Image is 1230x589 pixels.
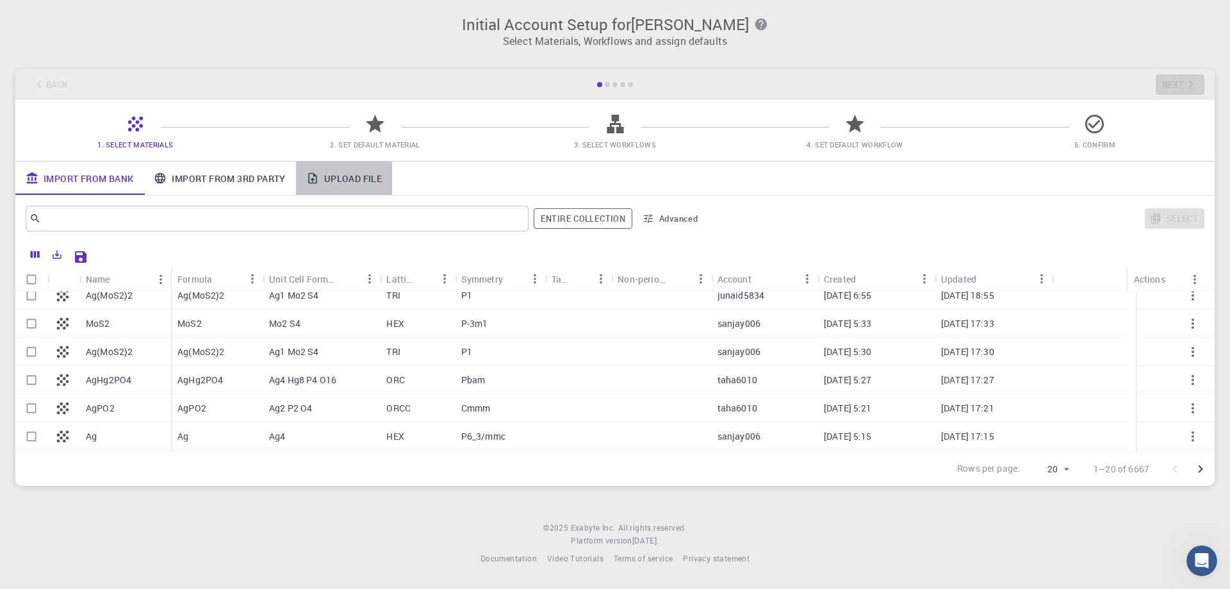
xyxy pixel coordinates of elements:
p: Rows per page: [957,462,1020,477]
div: Formula [171,267,263,292]
span: Terms of service [614,553,673,563]
p: Ag1 Mo2 S4 [269,289,319,302]
span: 2. Set Default Material [330,140,420,149]
p: [DATE] 17:27 [941,374,994,386]
p: Ag4 [269,430,285,443]
div: Created [817,267,935,292]
button: Sort [751,269,772,289]
div: Name [79,267,171,292]
button: Sort [570,269,591,289]
div: Account [717,267,751,292]
div: Name [86,267,110,292]
a: Terms of service [614,552,673,565]
span: Platform version [571,535,632,547]
p: AgHg2PO4 [86,374,131,386]
span: 4. Set Default Workflow [807,140,903,149]
span: Filter throughout whole library including sets (folders) [534,208,632,229]
a: Documentation [480,552,537,565]
p: sanjay006 [717,317,760,330]
span: Support [26,9,72,21]
button: Menu [914,269,935,289]
p: junaid5834 [717,289,765,302]
button: Sort [670,269,691,289]
p: Ag(MoS2)2 [86,289,133,302]
p: [DATE] 5:33 [824,317,872,330]
div: Icon [47,267,79,292]
p: HEX [386,317,404,330]
div: Symmetry [455,267,545,292]
div: Symmetry [461,267,503,292]
span: Privacy statement [683,553,750,563]
button: Sort [110,269,131,290]
p: [DATE] 5:27 [824,374,872,386]
span: 1. Select Materials [97,140,173,149]
p: ORC [386,374,404,386]
p: Ag [86,430,97,443]
div: Account [711,267,817,292]
p: taha6010 [717,374,757,386]
p: Pbam [461,374,486,386]
div: Unit Cell Formula [263,267,380,292]
span: © 2025 [543,522,570,535]
p: Ag4 Hg8 P4 O16 [269,374,336,386]
a: Import From 3rd Party [143,162,295,195]
div: Lattice [386,267,413,292]
div: Formula [177,267,212,292]
p: [DATE] 17:30 [941,345,994,358]
button: Menu [242,269,263,289]
p: AgPO2 [86,402,115,415]
p: TRI [386,289,400,302]
p: 1–20 of 6667 [1094,463,1149,476]
p: MoS2 [86,317,110,330]
button: Menu [1031,269,1052,289]
button: Export [46,244,68,265]
button: Menu [797,269,817,289]
p: taha6010 [717,402,757,415]
p: P-3m1 [461,317,488,330]
p: [DATE] 17:33 [941,317,994,330]
p: [DATE] 5:30 [824,345,872,358]
p: P6_3/mmc [461,430,505,443]
button: Sort [856,269,876,289]
p: P1 [461,289,472,302]
a: Upload File [296,162,392,195]
a: Import From Bank [15,162,143,195]
button: Advanced [637,208,704,229]
div: 20 [1025,460,1073,479]
p: MoS2 [177,317,202,330]
button: Menu [1185,269,1205,290]
span: [DATE] . [632,535,659,545]
p: [DATE] 5:15 [824,430,872,443]
div: Created [824,267,856,292]
button: Entire collection [534,208,632,229]
p: Ag(MoS2)2 [177,345,224,358]
p: Mo2 S4 [269,317,300,330]
button: Menu [691,269,711,289]
div: Actions [1134,267,1165,292]
button: Menu [591,269,611,289]
button: Sort [976,269,997,289]
button: Columns [24,244,46,265]
div: Tags [552,267,570,292]
p: Ag1 Mo2 S4 [269,345,319,358]
div: Actions [1127,267,1205,292]
a: Privacy statement [683,552,750,565]
button: Save Explorer Settings [68,244,94,270]
h3: Initial Account Setup for [PERSON_NAME] [23,15,1207,33]
p: P1 [461,345,472,358]
button: Sort [339,269,359,289]
button: Menu [359,269,380,289]
p: HEX [386,430,404,443]
p: AgHg2PO4 [177,374,223,386]
p: Cmmm [461,402,491,415]
p: [DATE] 6:55 [824,289,872,302]
button: Menu [151,269,171,290]
span: Video Tutorials [547,553,603,563]
p: [DATE] 17:21 [941,402,994,415]
button: Sort [414,269,434,289]
span: Exabyte Inc. [571,522,616,533]
p: Select Materials, Workflows and assign defaults [23,33,1207,49]
iframe: Intercom live chat [1186,545,1217,576]
div: Non-periodic [611,267,710,292]
button: Menu [525,269,545,289]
